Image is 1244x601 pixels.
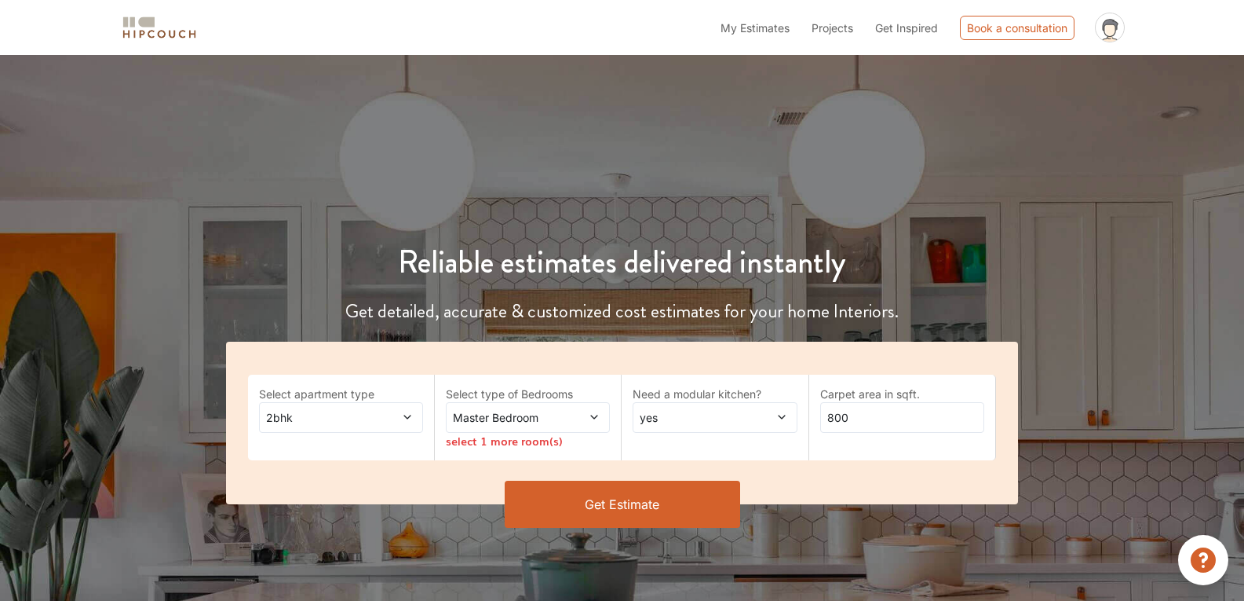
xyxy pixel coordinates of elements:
[960,16,1074,40] div: Book a consultation
[446,386,610,402] label: Select type of Bedrooms
[263,409,375,426] span: 2bhk
[812,21,853,35] span: Projects
[217,244,1027,281] h1: Reliable estimates delivered instantly
[259,386,423,402] label: Select apartment type
[120,14,199,42] img: logo-horizontal.svg
[450,409,562,426] span: Master Bedroom
[720,21,790,35] span: My Estimates
[633,386,797,402] label: Need a modular kitchen?
[446,433,610,449] div: select 1 more room(s)
[875,21,938,35] span: Get Inspired
[217,300,1027,323] h4: Get detailed, accurate & customized cost estimates for your home Interiors.
[820,402,984,433] input: Enter area sqft
[120,10,199,46] span: logo-horizontal.svg
[505,481,740,528] button: Get Estimate
[637,409,749,426] span: yes
[820,386,984,402] label: Carpet area in sqft.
